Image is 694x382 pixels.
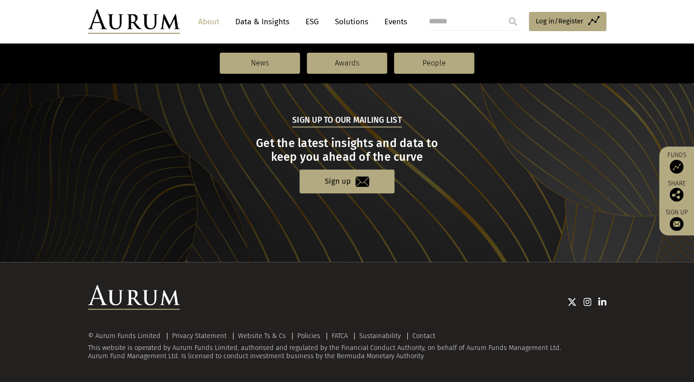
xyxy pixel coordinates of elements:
a: Sign up [664,208,689,231]
a: News [220,53,300,74]
input: Submit [504,12,522,31]
a: Sustainability [359,332,401,340]
div: © Aurum Funds Limited [88,333,165,339]
div: Share [664,180,689,202]
a: People [394,53,474,74]
a: ESG [301,13,323,30]
img: Instagram icon [583,297,592,306]
a: Data & Insights [231,13,294,30]
a: FATCA [332,332,348,340]
a: Contact [412,332,435,340]
a: Events [380,13,407,30]
span: Log in/Register [536,16,583,27]
a: About [194,13,224,30]
img: Access Funds [670,160,683,174]
img: Aurum Logo [88,285,180,310]
a: Policies [297,332,320,340]
img: Twitter icon [567,297,577,306]
a: Website Ts & Cs [238,332,286,340]
img: Share this post [670,188,683,202]
div: This website is operated by Aurum Funds Limited, authorised and regulated by the Financial Conduc... [88,333,606,360]
a: Log in/Register [529,12,606,31]
h3: Get the latest insights and data to keep you ahead of the curve [89,136,605,164]
img: Aurum [88,9,180,34]
a: Sign up [300,169,394,193]
a: Awards [307,53,387,74]
img: Linkedin icon [598,297,606,306]
a: Funds [664,151,689,174]
a: Privacy Statement [172,332,227,340]
a: Solutions [330,13,373,30]
h5: Sign up to our mailing list [292,115,402,127]
img: Sign up to our newsletter [670,217,683,231]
